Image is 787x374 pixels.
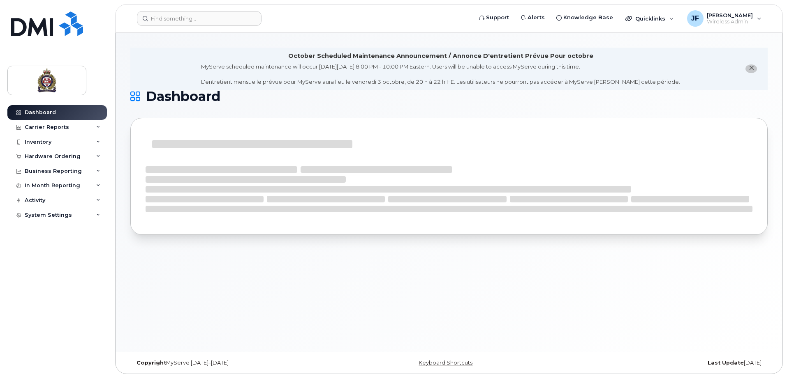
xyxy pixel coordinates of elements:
[137,360,166,366] strong: Copyright
[419,360,472,366] a: Keyboard Shortcuts
[288,52,593,60] div: October Scheduled Maintenance Announcement / Annonce D'entretient Prévue Pour octobre
[708,360,744,366] strong: Last Update
[146,90,220,103] span: Dashboard
[201,63,680,86] div: MyServe scheduled maintenance will occur [DATE][DATE] 8:00 PM - 10:00 PM Eastern. Users will be u...
[130,360,343,366] div: MyServe [DATE]–[DATE]
[555,360,768,366] div: [DATE]
[745,64,757,73] button: close notification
